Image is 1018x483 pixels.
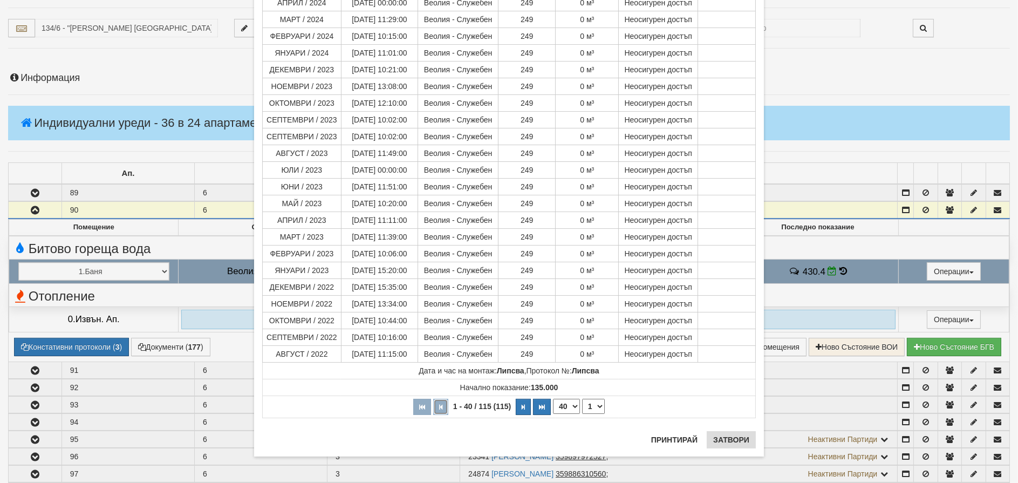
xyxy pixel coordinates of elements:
button: Следваща страница [516,399,531,415]
td: ОКТОМВРИ / 2023 [263,95,341,112]
span: 249 [521,132,533,141]
td: ЯНУАРИ / 2023 [263,262,341,279]
td: [DATE] 13:34:00 [341,296,418,312]
td: Неосигурен достъп [619,78,698,95]
td: Веолия - Служебен [418,128,498,145]
td: Неосигурен достъп [619,212,698,229]
td: Неосигурен достъп [619,279,698,296]
td: Веолия - Служебен [418,28,498,45]
td: Веолия - Служебен [418,246,498,262]
td: ДЕКЕМВРИ / 2023 [263,62,341,78]
span: 0 м³ [580,115,594,124]
span: 249 [521,32,533,40]
td: Веолия - Служебен [418,11,498,28]
td: [DATE] 10:16:00 [341,329,418,346]
span: 0 м³ [580,216,594,225]
span: 0 м³ [580,132,594,141]
td: Неосигурен достъп [619,128,698,145]
span: 0 м³ [580,65,594,74]
td: Неосигурен достъп [619,179,698,195]
td: АПРИЛ / 2023 [263,212,341,229]
button: Принтирай [645,431,704,448]
span: 249 [521,166,533,174]
td: [DATE] 10:02:00 [341,112,418,128]
td: ОКТОМВРИ / 2022 [263,312,341,329]
span: 249 [521,216,533,225]
td: Веолия - Служебен [418,45,498,62]
span: 0 м³ [580,166,594,174]
td: АВГУСТ / 2022 [263,346,341,363]
span: 0 м³ [580,333,594,342]
td: СЕПТЕМВРИ / 2023 [263,112,341,128]
span: 249 [521,283,533,291]
td: [DATE] 11:01:00 [341,45,418,62]
td: АВГУСТ / 2023 [263,145,341,162]
td: [DATE] 13:08:00 [341,78,418,95]
button: Първа страница [413,399,431,415]
span: 249 [521,333,533,342]
td: Неосигурен достъп [619,262,698,279]
td: Веолия - Служебен [418,229,498,246]
span: 1 - 40 / 115 (115) [450,402,514,411]
button: Предишна страница [433,399,448,415]
td: [DATE] 15:35:00 [341,279,418,296]
td: Неосигурен достъп [619,162,698,179]
td: Неосигурен достъп [619,112,698,128]
td: [DATE] 10:21:00 [341,62,418,78]
span: 0 м³ [580,15,594,24]
td: Веолия - Служебен [418,78,498,95]
td: Неосигурен достъп [619,45,698,62]
td: МАРТ / 2023 [263,229,341,246]
td: Неосигурен достъп [619,346,698,363]
td: [DATE] 10:02:00 [341,128,418,145]
span: 249 [521,233,533,241]
td: НОЕМВРИ / 2022 [263,296,341,312]
td: [DATE] 10:15:00 [341,28,418,45]
span: Начално показание: [460,383,558,392]
span: 0 м³ [580,350,594,358]
td: [DATE] 11:11:00 [341,212,418,229]
td: [DATE] 15:20:00 [341,262,418,279]
span: 249 [521,15,533,24]
span: 249 [521,266,533,275]
td: [DATE] 11:49:00 [341,145,418,162]
td: Веолия - Служебен [418,179,498,195]
td: [DATE] 11:15:00 [341,346,418,363]
td: Веолия - Служебен [418,312,498,329]
td: ФЕВРУАРИ / 2024 [263,28,341,45]
td: МАЙ / 2023 [263,195,341,212]
span: 0 м³ [580,266,594,275]
button: Последна страница [533,399,551,415]
td: Неосигурен достъп [619,145,698,162]
td: [DATE] 11:39:00 [341,229,418,246]
td: Неосигурен достъп [619,229,698,246]
span: 249 [521,82,533,91]
span: 249 [521,149,533,158]
td: [DATE] 10:44:00 [341,312,418,329]
td: Веолия - Служебен [418,329,498,346]
span: 0 м³ [580,99,594,107]
td: [DATE] 11:51:00 [341,179,418,195]
span: 0 м³ [580,249,594,258]
td: Веолия - Служебен [418,195,498,212]
td: СЕПТЕМВРИ / 2023 [263,128,341,145]
td: Веолия - Служебен [418,112,498,128]
span: 0 м³ [580,182,594,191]
td: Веолия - Служебен [418,162,498,179]
td: Неосигурен достъп [619,195,698,212]
span: 249 [521,300,533,308]
span: 249 [521,249,533,258]
td: Веолия - Служебен [418,62,498,78]
span: 0 м³ [580,300,594,308]
td: Веолия - Служебен [418,145,498,162]
td: Неосигурен достъп [619,296,698,312]
td: Веолия - Служебен [418,346,498,363]
td: ЮЛИ / 2023 [263,162,341,179]
select: Брой редове на страница [553,399,580,414]
span: Протокол №: [527,366,599,375]
td: [DATE] 00:00:00 [341,162,418,179]
span: 0 м³ [580,199,594,208]
td: ФЕВРУАРИ / 2023 [263,246,341,262]
span: 249 [521,99,533,107]
td: НОЕМВРИ / 2023 [263,78,341,95]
